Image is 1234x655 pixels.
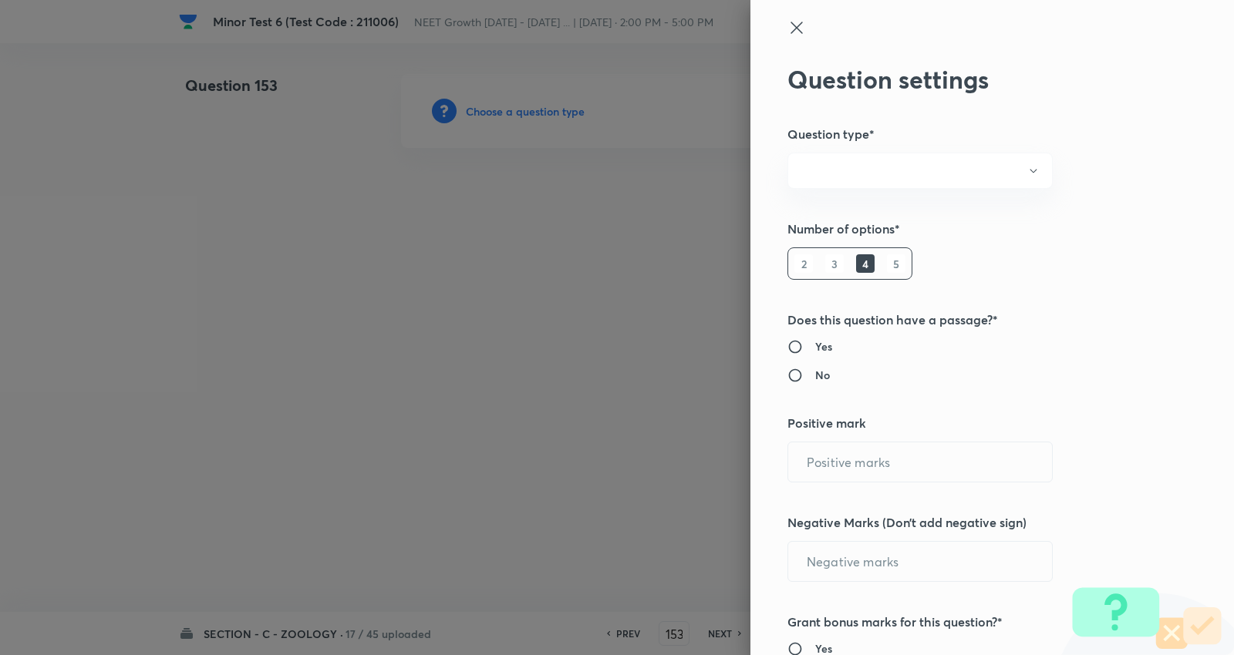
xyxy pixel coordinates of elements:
[794,254,813,273] h6: 2
[787,220,1145,238] h5: Number of options*
[788,542,1052,581] input: Negative marks
[815,367,830,383] h6: No
[887,254,905,273] h6: 5
[856,254,875,273] h6: 4
[787,311,1145,329] h5: Does this question have a passage?*
[815,338,832,354] h6: Yes
[787,125,1145,143] h5: Question type*
[787,414,1145,432] h5: Positive mark
[825,254,844,273] h6: 3
[788,442,1052,482] input: Positive marks
[787,613,1145,631] h5: Grant bonus marks for this question?*
[787,65,1145,94] h2: Question settings
[787,513,1145,532] h5: Negative Marks (Don’t add negative sign)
